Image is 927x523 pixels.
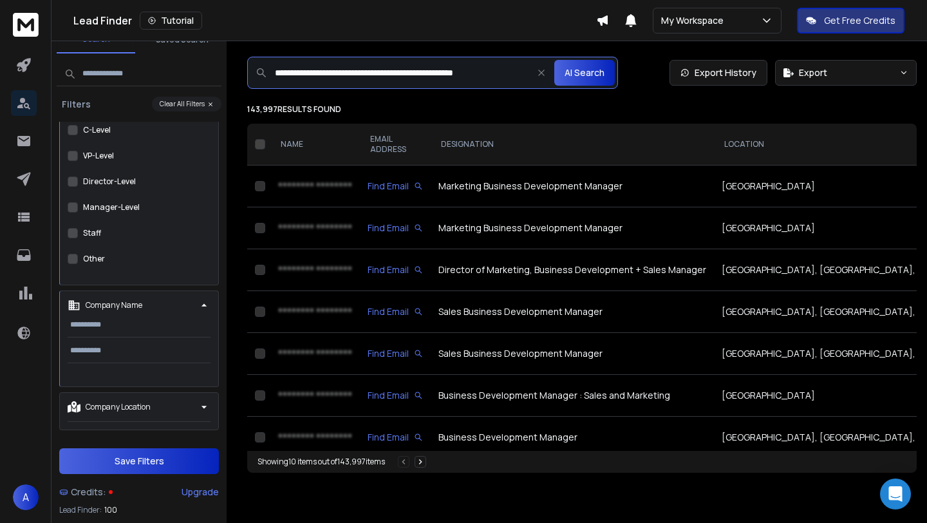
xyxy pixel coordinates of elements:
[431,375,714,417] td: Business Development Manager : Sales and Marketing
[71,486,106,499] span: Credits:
[13,484,39,510] button: A
[431,291,714,333] td: Sales Business Development Manager
[669,60,767,86] a: Export History
[797,8,904,33] button: Get Free Credits
[140,12,202,30] button: Tutorial
[368,389,423,402] div: Find Email
[104,505,117,515] span: 100
[247,104,917,115] p: 143,997 results found
[368,222,423,234] div: Find Email
[824,14,895,27] p: Get Free Credits
[73,12,596,30] div: Lead Finder
[182,486,219,499] div: Upgrade
[59,505,102,515] p: Lead Finder:
[368,305,423,318] div: Find Email
[360,124,431,166] th: EMAIL ADDRESS
[554,60,615,86] button: AI Search
[83,151,114,161] label: VP-Level
[431,207,714,249] td: Marketing Business Development Manager
[431,333,714,375] td: Sales Business Development Manager
[59,448,219,474] button: Save Filters
[86,402,151,412] p: Company Location
[83,125,111,135] label: C-Level
[368,263,423,276] div: Find Email
[83,176,136,187] label: Director-Level
[257,457,385,467] div: Showing 10 items out of 143,997 items
[661,14,729,27] p: My Workspace
[59,479,219,505] a: Credits:Upgrade
[368,431,423,444] div: Find Email
[152,97,221,111] button: Clear All Filters
[368,180,423,193] div: Find Email
[86,300,142,310] p: Company Name
[83,228,101,238] label: Staff
[431,166,714,207] td: Marketing Business Development Manager
[431,417,714,459] td: Business Development Manager
[83,254,105,264] label: Other
[799,66,827,79] span: Export
[57,98,96,111] h3: Filters
[880,479,911,509] div: Open Intercom Messenger
[270,124,360,166] th: NAME
[431,249,714,291] td: Director of Marketing, Business Development + Sales Manager
[83,202,140,213] label: Manager-Level
[368,347,423,360] div: Find Email
[431,124,714,166] th: DESIGNATION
